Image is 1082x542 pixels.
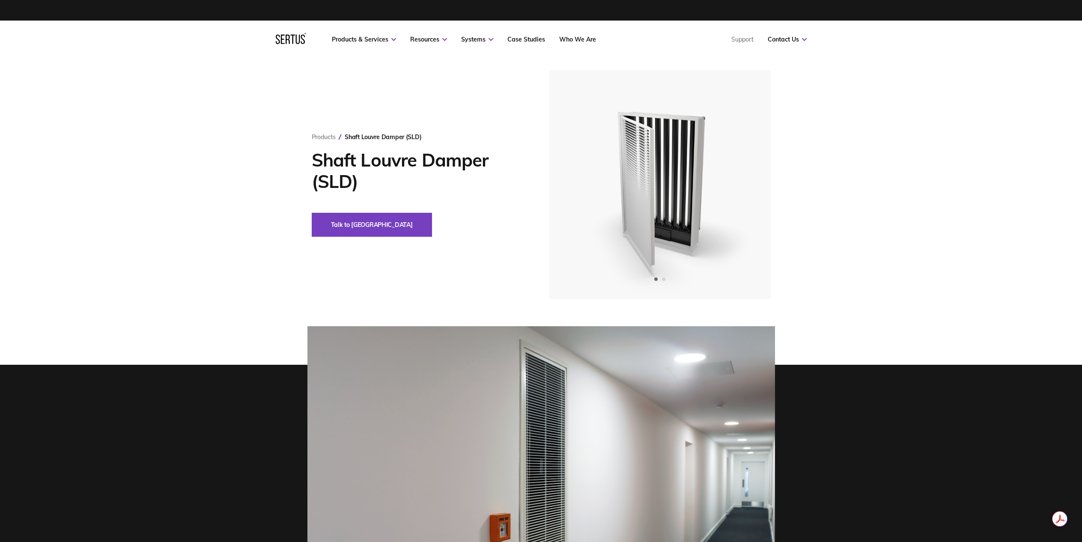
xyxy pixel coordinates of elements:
a: Case Studies [507,36,545,43]
a: Products [312,133,336,141]
button: Talk to [GEOGRAPHIC_DATA] [312,213,432,237]
span: Go to slide 2 [662,277,665,281]
a: Support [731,36,754,43]
a: Systems [461,36,493,43]
a: Resources [410,36,447,43]
a: Who We Are [559,36,596,43]
a: Products & Services [332,36,396,43]
iframe: Chat Widget [1039,501,1082,542]
a: Contact Us [768,36,807,43]
h1: Shaft Louvre Damper (SLD) [312,149,524,192]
